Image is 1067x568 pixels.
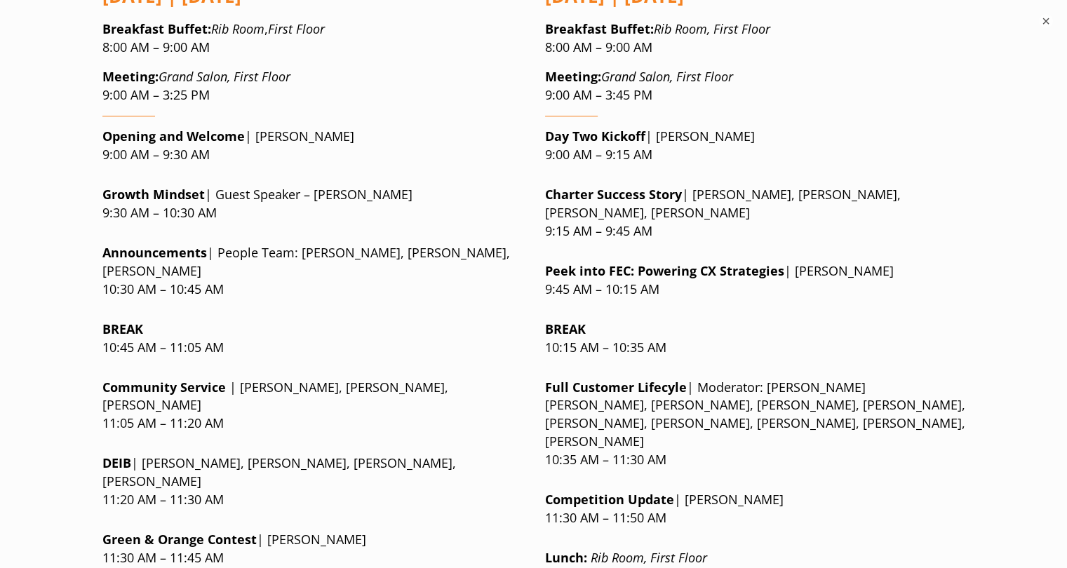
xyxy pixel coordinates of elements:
[545,68,965,104] p: 9:00 AM – 3:45 PM
[102,186,205,203] strong: Growth Mindset
[545,320,586,337] strong: BREAK
[545,262,965,299] p: | [PERSON_NAME] 9:45 AM – 10:15 AM
[545,186,682,203] strong: Charter Success Story
[102,128,245,144] strong: Opening and Welcome
[545,128,965,164] p: | [PERSON_NAME] 9:00 AM – 9:15 AM
[1039,14,1053,28] button: ×
[102,379,226,395] strong: Community Service
[102,531,257,548] strong: Green & Orange Contest
[545,549,584,566] strong: Lunch
[545,491,965,527] p: | [PERSON_NAME] 11:30 AM – 11:50 AM
[102,68,159,85] strong: Meeting:
[545,379,687,395] strong: Full Customer Lifecyle
[102,379,523,433] p: | [PERSON_NAME], [PERSON_NAME], [PERSON_NAME] 11:05 AM – 11:20 AM
[102,320,143,337] strong: BREAK
[102,244,523,299] p: | People Team: [PERSON_NAME], [PERSON_NAME], [PERSON_NAME] 10:30 AM – 10:45 AM
[159,68,290,85] em: Grand Salon, First Floor
[102,186,523,222] p: | Guest Speaker – [PERSON_NAME] 9:30 AM – 10:30 AM
[102,320,523,357] p: 10:45 AM – 11:05 AM
[102,531,523,567] p: | [PERSON_NAME] 11:30 AM – 11:45 AM
[102,244,207,261] strong: Announcements
[102,68,523,104] p: 9:00 AM – 3:25 PM
[102,454,131,471] strong: DEIB
[545,549,587,566] strong: :
[545,128,645,144] strong: Day Two Kickoff
[601,68,733,85] em: Grand Salon, First Floor
[591,549,707,566] em: Rib Room, First Floor
[545,379,965,470] p: | Moderator: [PERSON_NAME] [PERSON_NAME], [PERSON_NAME], [PERSON_NAME], [PERSON_NAME], [PERSON_NA...
[545,186,965,241] p: | [PERSON_NAME], [PERSON_NAME], [PERSON_NAME], [PERSON_NAME] 9:15 AM – 9:45 AM
[102,128,523,164] p: | [PERSON_NAME] 9:00 AM – 9:30 AM
[545,320,965,357] p: 10:15 AM – 10:35 AM
[545,262,784,279] strong: Peek into FEC: Powering CX Strategies
[545,68,601,85] strong: Meeting:
[102,454,523,509] p: | [PERSON_NAME], [PERSON_NAME], [PERSON_NAME], [PERSON_NAME] 11:20 AM – 11:30 AM
[545,491,674,508] strong: Competition Update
